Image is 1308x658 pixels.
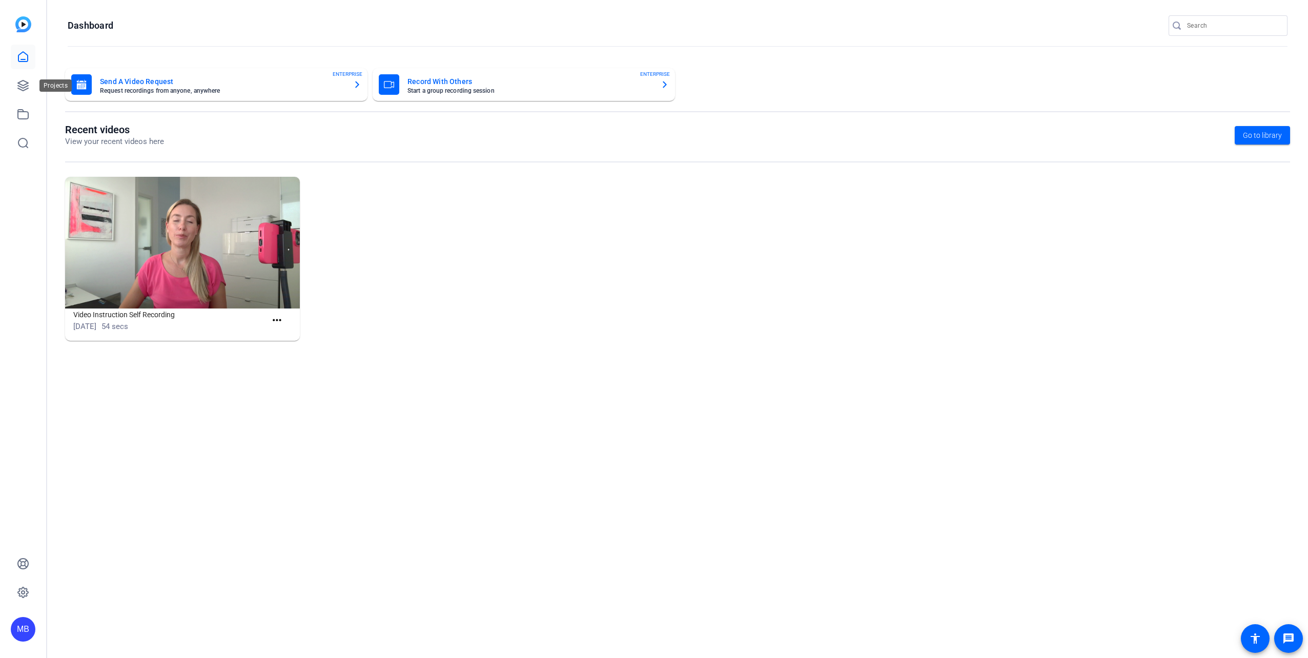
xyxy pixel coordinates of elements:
h1: Dashboard [68,19,113,32]
a: Go to library [1235,126,1290,145]
div: MB [11,617,35,642]
input: Search [1187,19,1279,32]
span: [DATE] [73,322,96,331]
mat-card-title: Send A Video Request [100,75,345,88]
h1: Video Instruction Self Recording [73,309,267,321]
mat-card-subtitle: Start a group recording session [407,88,652,94]
h1: Recent videos [65,124,164,136]
p: View your recent videos here [65,136,164,148]
mat-card-subtitle: Request recordings from anyone, anywhere [100,88,345,94]
button: Record With OthersStart a group recording sessionENTERPRISE [373,68,675,101]
mat-icon: accessibility [1249,632,1261,645]
img: Video Instruction Self Recording [65,177,300,309]
span: ENTERPRISE [333,70,362,78]
img: blue-gradient.svg [15,16,31,32]
button: Send A Video RequestRequest recordings from anyone, anywhereENTERPRISE [65,68,367,101]
span: 54 secs [101,322,128,331]
mat-card-title: Record With Others [407,75,652,88]
span: ENTERPRISE [640,70,670,78]
mat-icon: message [1282,632,1295,645]
span: Go to library [1243,130,1282,141]
div: Projects [39,79,72,92]
mat-icon: more_horiz [271,314,283,327]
